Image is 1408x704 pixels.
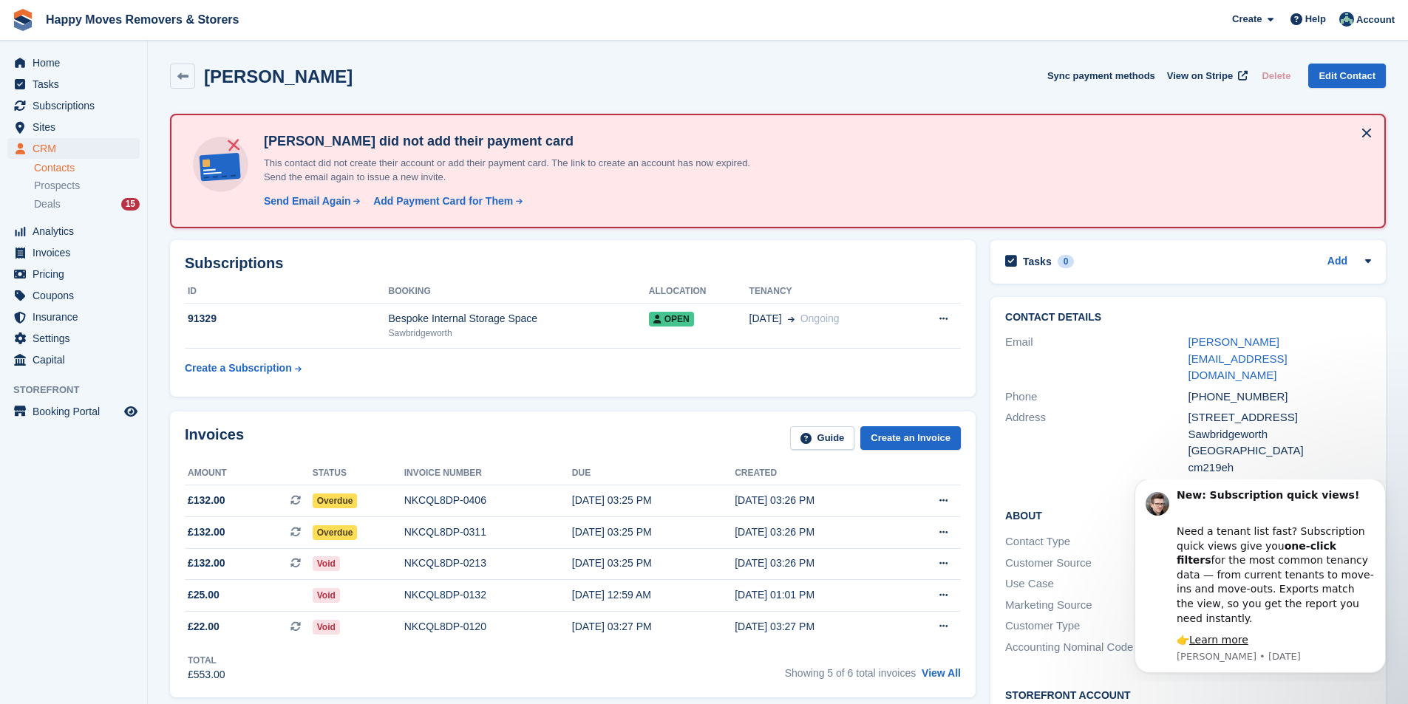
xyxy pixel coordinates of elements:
th: Allocation [649,280,749,304]
a: menu [7,328,140,349]
th: Tenancy [749,280,907,304]
div: [GEOGRAPHIC_DATA] [1188,442,1371,459]
div: cm219eh [1188,459,1371,476]
a: menu [7,95,140,116]
span: Void [313,588,340,603]
span: Overdue [313,493,358,508]
span: OPEN [649,312,694,327]
a: menu [7,264,140,284]
a: menu [7,138,140,159]
span: Overdue [313,525,358,540]
div: Send Email Again [264,194,351,209]
span: Create [1232,12,1262,27]
a: menu [7,307,140,327]
h2: Contact Details [1005,312,1371,324]
span: Storefront [13,383,147,397]
span: Account [1356,13,1395,27]
span: Deals [34,197,61,211]
span: Insurance [33,307,121,327]
a: Prospects [34,178,140,194]
th: Due [572,462,735,485]
div: Customer Type [1005,618,1188,635]
div: Add Payment Card for Them [373,194,513,209]
div: Marketing Source [1005,597,1188,614]
div: Sawbridgeworth [1188,426,1371,443]
span: Subscriptions [33,95,121,116]
span: Void [313,620,340,635]
img: no-card-linked-e7822e413c904bf8b177c4d89f31251c4716f9871600ec3ca5bfc59e148c83f4.svg [189,133,252,196]
h4: [PERSON_NAME] did not add their payment card [258,133,775,150]
div: NKCQL8DP-0213 [404,556,572,571]
button: Sync payment methods [1047,64,1155,88]
h2: About [1005,508,1371,522]
div: [DATE] 03:26 PM [735,524,897,540]
span: Tasks [33,74,121,95]
div: [DATE] 03:25 PM [572,493,735,508]
h2: Subscriptions [185,255,961,272]
span: Prospects [34,179,80,193]
h2: Storefront Account [1005,687,1371,702]
span: Showing 5 of 6 total invoices [785,667,916,679]
h2: Invoices [185,426,244,451]
div: Message content [64,9,262,168]
a: Learn more [77,154,136,166]
div: Contact Type [1005,533,1188,550]
a: View All [922,667,961,679]
div: [DATE] 03:26 PM [735,556,897,571]
th: Created [735,462,897,485]
a: [PERSON_NAME][EMAIL_ADDRESS][DOMAIN_NAME] [1188,335,1288,381]
div: [DATE] 03:27 PM [572,619,735,635]
a: Edit Contact [1308,64,1386,88]
p: This contact did not create their account or add their payment card. The link to create an accoun... [258,156,775,185]
span: Help [1305,12,1326,27]
div: [DATE] 03:26 PM [735,493,897,508]
span: Settings [33,328,121,349]
div: NKCQL8DP-0406 [404,493,572,508]
a: View on Stripe [1161,64,1251,88]
div: [DATE] 12:59 AM [572,587,735,603]
span: Home [33,52,121,73]
span: Pricing [33,264,121,284]
img: Profile image for Steven [33,13,57,36]
span: £132.00 [188,556,225,571]
p: Message from Steven, sent 1w ago [64,171,262,184]
th: Booking [389,280,649,304]
div: Bespoke Internal Storage Space [389,311,649,327]
div: NKCQL8DP-0120 [404,619,572,635]
div: [DATE] 01:01 PM [735,587,897,603]
th: Amount [185,462,313,485]
iframe: Intercom notifications message [1112,479,1408,682]
a: menu [7,285,140,306]
div: NKCQL8DP-0311 [404,524,572,540]
div: 15 [121,198,140,211]
div: Sawbridgeworth [389,327,649,340]
span: Ongoing [800,312,840,324]
a: menu [7,117,140,137]
div: Use Case [1005,575,1188,592]
a: menu [7,221,140,242]
img: Admin [1339,12,1354,27]
th: Status [313,462,404,485]
span: Booking Portal [33,401,121,422]
span: £22.00 [188,619,220,635]
h2: Tasks [1023,255,1052,268]
div: [DATE] 03:25 PM [572,524,735,540]
div: Address [1005,409,1188,476]
div: [DATE] 03:25 PM [572,556,735,571]
a: Happy Moves Removers & Storers [40,7,245,32]
div: 91329 [185,311,389,327]
b: New: Subscription quick views! [64,10,247,21]
a: menu [7,242,140,263]
span: Analytics [33,221,121,242]
span: Capital [33,349,121,370]
span: £132.00 [188,524,225,540]
div: Email [1005,334,1188,384]
div: £553.00 [188,667,225,683]
span: [DATE] [749,311,782,327]
a: menu [7,349,140,370]
span: Coupons [33,285,121,306]
a: Create an Invoice [860,426,961,451]
div: Accounting Nominal Code [1005,639,1188,656]
a: Add Payment Card for Them [367,194,524,209]
span: £132.00 [188,493,225,508]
